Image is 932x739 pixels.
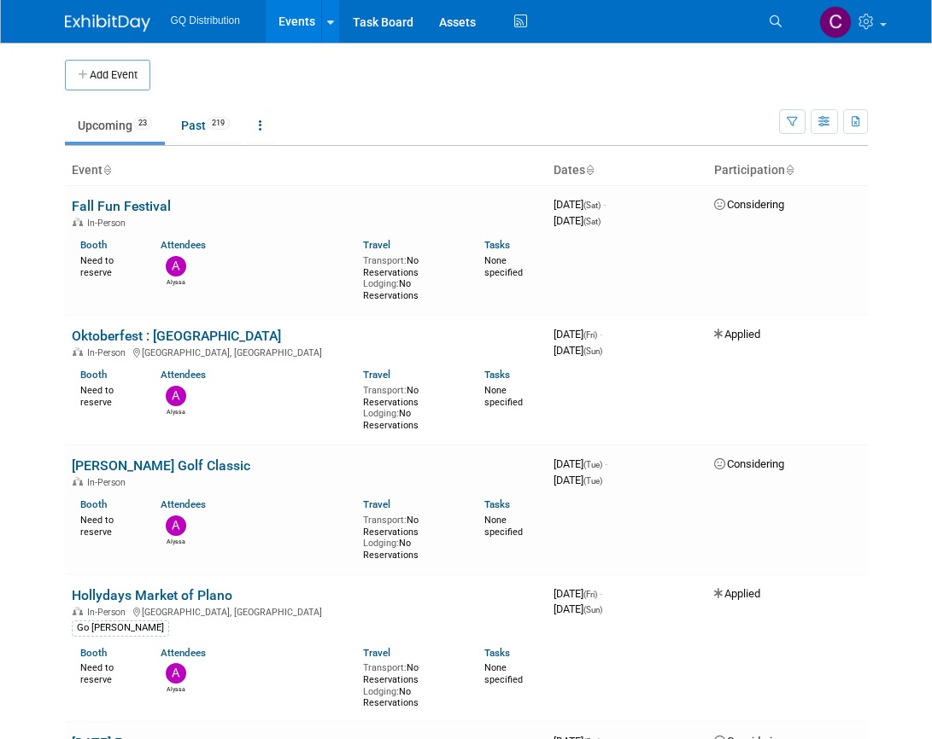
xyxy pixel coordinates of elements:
[484,515,523,538] span: None specified
[707,156,868,185] th: Participation
[72,328,281,344] a: Oktoberfest : [GEOGRAPHIC_DATA]
[161,369,206,381] a: Attendees
[484,647,510,659] a: Tasks
[87,347,131,358] span: In-Person
[554,587,602,600] span: [DATE]
[171,15,240,26] span: GQ Distribution
[714,328,760,340] span: Applied
[554,602,602,615] span: [DATE]
[65,15,150,32] img: ExhibitDay
[72,198,171,214] a: Fall Fun Festival
[87,218,131,229] span: In-Person
[363,239,390,251] a: Travel
[785,163,794,177] a: Sort by Participation Type
[65,156,547,185] th: Event
[363,252,459,302] div: No Reservations No Reservations
[583,605,602,614] span: (Sun)
[363,647,390,659] a: Travel
[72,604,540,618] div: [GEOGRAPHIC_DATA], [GEOGRAPHIC_DATA]
[80,252,136,278] div: Need to reserve
[583,217,601,226] span: (Sat)
[168,109,243,142] a: Past219
[363,408,399,419] span: Lodging:
[72,620,169,636] div: Go [PERSON_NAME]
[583,590,597,599] span: (Fri)
[363,659,459,709] div: No Reservations No Reservations
[484,498,510,510] a: Tasks
[72,457,250,474] a: [PERSON_NAME] Golf Classic
[605,457,607,470] span: -
[73,477,83,486] img: In-Person Event
[133,117,152,130] span: 23
[585,163,594,177] a: Sort by Start Date
[583,476,602,486] span: (Tue)
[363,498,390,510] a: Travel
[554,344,602,357] span: [DATE]
[554,474,602,486] span: [DATE]
[484,385,523,408] span: None specified
[363,381,459,432] div: No Reservations No Reservations
[484,255,523,278] span: None specified
[484,662,523,685] span: None specified
[80,498,107,510] a: Booth
[165,276,186,287] div: Alyssa Kirby
[547,156,707,185] th: Dates
[714,198,784,211] span: Considering
[65,60,150,90] button: Add Event
[103,163,111,177] a: Sort by Event Name
[714,457,784,470] span: Considering
[554,457,607,470] span: [DATE]
[603,198,606,211] span: -
[363,538,399,549] span: Lodging:
[363,385,407,396] span: Transport:
[207,117,230,130] span: 219
[554,214,601,227] span: [DATE]
[73,607,83,615] img: In-Person Event
[72,587,232,603] a: Hollydays Market of Plano
[165,684,186,694] div: Alyssa Kirby
[363,686,399,697] span: Lodging:
[166,663,186,684] img: Alyssa Kirby
[165,536,186,546] div: Alyssa Kirby
[583,330,597,340] span: (Fri)
[87,477,131,488] span: In-Person
[554,198,606,211] span: [DATE]
[363,662,407,673] span: Transport:
[583,201,601,210] span: (Sat)
[166,256,186,276] img: Alyssa Kirby
[363,511,459,562] div: No Reservations No Reservations
[87,607,131,618] span: In-Person
[819,6,852,38] img: Carla Quiambao
[65,109,165,142] a: Upcoming23
[600,328,602,340] span: -
[80,369,107,381] a: Booth
[166,515,186,536] img: Alyssa Kirby
[363,278,399,289] span: Lodging:
[73,218,83,226] img: In-Person Event
[80,647,107,659] a: Booth
[165,406,186,416] div: Alyssa Kirby
[161,239,206,251] a: Attendees
[80,239,107,251] a: Booth
[583,460,602,469] span: (Tue)
[484,369,510,381] a: Tasks
[73,347,83,356] img: In-Person Event
[80,511,136,538] div: Need to reserve
[484,239,510,251] a: Tasks
[166,386,186,406] img: Alyssa Kirby
[600,587,602,600] span: -
[363,515,407,526] span: Transport:
[554,328,602,340] span: [DATE]
[80,381,136,408] div: Need to reserve
[714,587,760,600] span: Applied
[363,369,390,381] a: Travel
[161,647,206,659] a: Attendees
[583,346,602,356] span: (Sun)
[72,345,540,358] div: [GEOGRAPHIC_DATA], [GEOGRAPHIC_DATA]
[80,659,136,685] div: Need to reserve
[161,498,206,510] a: Attendees
[363,255,407,266] span: Transport:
